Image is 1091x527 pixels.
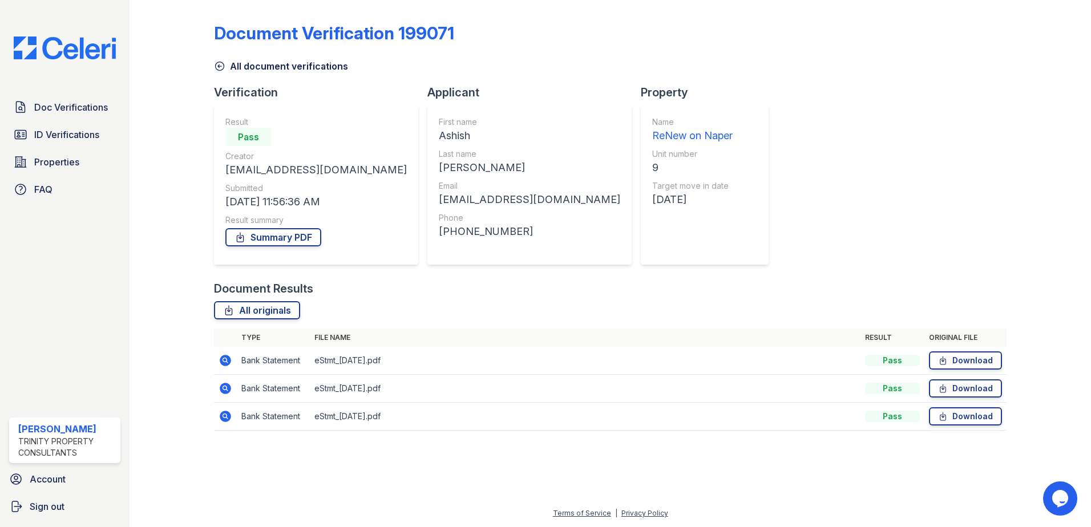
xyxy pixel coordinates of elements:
[214,59,348,73] a: All document verifications
[865,411,920,422] div: Pass
[30,472,66,486] span: Account
[310,347,860,375] td: eStmt_[DATE].pdf
[237,329,310,347] th: Type
[553,509,611,517] a: Terms of Service
[439,180,620,192] div: Email
[652,160,733,176] div: 9
[30,500,64,513] span: Sign out
[225,214,407,226] div: Result summary
[214,301,300,319] a: All originals
[615,509,617,517] div: |
[214,281,313,297] div: Document Results
[652,180,733,192] div: Target move in date
[310,375,860,403] td: eStmt_[DATE].pdf
[641,84,778,100] div: Property
[225,151,407,162] div: Creator
[225,128,271,146] div: Pass
[225,116,407,128] div: Result
[9,151,120,173] a: Properties
[439,160,620,176] div: [PERSON_NAME]
[439,192,620,208] div: [EMAIL_ADDRESS][DOMAIN_NAME]
[439,128,620,144] div: Ashish
[237,403,310,431] td: Bank Statement
[621,509,668,517] a: Privacy Policy
[439,148,620,160] div: Last name
[5,468,125,490] a: Account
[1043,481,1080,516] iframe: chat widget
[310,329,860,347] th: File name
[237,375,310,403] td: Bank Statement
[34,155,79,169] span: Properties
[310,403,860,431] td: eStmt_[DATE].pdf
[865,383,920,394] div: Pass
[427,84,641,100] div: Applicant
[439,212,620,224] div: Phone
[214,23,454,43] div: Document Verification 199071
[865,355,920,366] div: Pass
[439,116,620,128] div: First name
[5,37,125,59] img: CE_Logo_Blue-a8612792a0a2168367f1c8372b55b34899dd931a85d93a1a3d3e32e68fde9ad4.png
[5,495,125,518] a: Sign out
[34,128,99,141] span: ID Verifications
[652,116,733,144] a: Name ReNew on Naper
[929,407,1002,425] a: Download
[214,84,427,100] div: Verification
[225,228,321,246] a: Summary PDF
[9,178,120,201] a: FAQ
[860,329,924,347] th: Result
[237,347,310,375] td: Bank Statement
[9,96,120,119] a: Doc Verifications
[225,183,407,194] div: Submitted
[439,224,620,240] div: [PHONE_NUMBER]
[225,194,407,210] div: [DATE] 11:56:36 AM
[652,148,733,160] div: Unit number
[929,379,1002,398] a: Download
[18,422,116,436] div: [PERSON_NAME]
[929,351,1002,370] a: Download
[34,100,108,114] span: Doc Verifications
[652,128,733,144] div: ReNew on Naper
[225,162,407,178] div: [EMAIL_ADDRESS][DOMAIN_NAME]
[652,192,733,208] div: [DATE]
[34,183,52,196] span: FAQ
[652,116,733,128] div: Name
[18,436,116,459] div: Trinity Property Consultants
[9,123,120,146] a: ID Verifications
[924,329,1007,347] th: Original file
